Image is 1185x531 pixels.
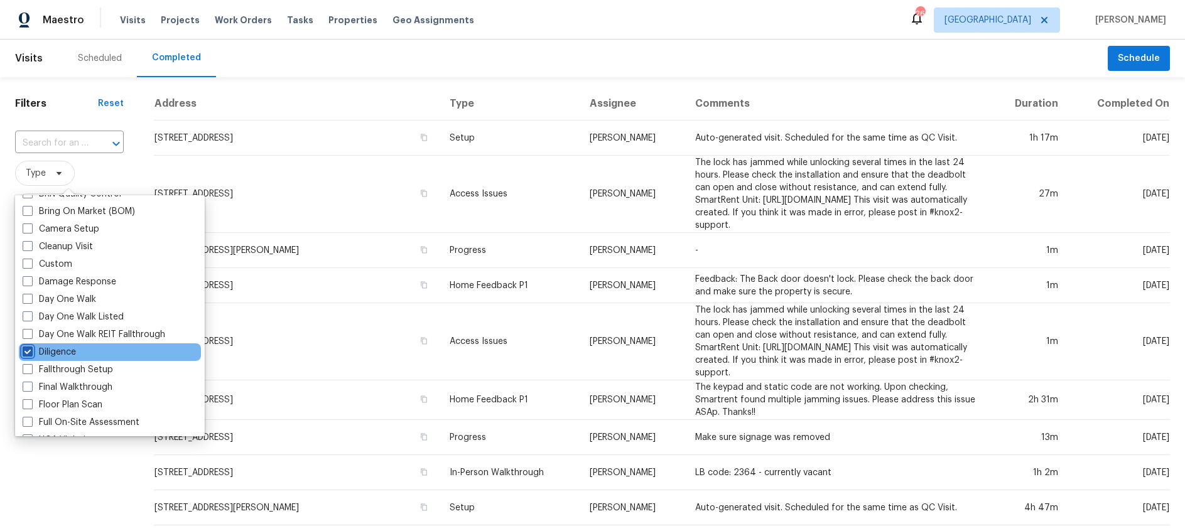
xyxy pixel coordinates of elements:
th: Address [154,87,440,121]
td: [DATE] [1068,121,1170,156]
td: [STREET_ADDRESS] [154,303,440,380]
button: Schedule [1108,46,1170,72]
span: Visits [15,45,43,72]
td: [PERSON_NAME] [580,420,685,455]
td: LB code: 2364 - currently vacant [685,455,990,490]
div: Completed [152,51,201,64]
span: Geo Assignments [392,14,474,26]
label: Damage Response [23,276,116,288]
td: [PERSON_NAME] [580,490,685,525]
button: Open [107,135,125,153]
div: Reset [98,97,124,110]
label: Bring On Market (BOM) [23,205,135,218]
td: [STREET_ADDRESS] [154,268,440,303]
td: Home Feedback P1 [440,268,580,303]
td: The keypad and static code are not working. Upon checking, Smartrent found multiple jamming issue... [685,380,990,420]
button: Copy Address [418,394,430,405]
div: 26 [916,8,924,20]
td: Auto-generated visit. Scheduled for the same time as QC Visit. [685,121,990,156]
span: Tasks [287,16,313,24]
td: [STREET_ADDRESS] [154,455,440,490]
td: 1m [990,303,1068,380]
td: 1m [990,233,1068,268]
td: 27m [990,156,1068,233]
td: [PERSON_NAME] [580,380,685,420]
td: [STREET_ADDRESS] [154,156,440,233]
td: Access Issues [440,303,580,380]
td: [STREET_ADDRESS][PERSON_NAME] [154,490,440,525]
td: The lock has jammed while unlocking several times in the last 24 hours. Please check the installa... [685,303,990,380]
button: Copy Address [418,466,430,478]
td: [PERSON_NAME] [580,121,685,156]
td: Progress [440,420,580,455]
td: [DATE] [1068,303,1170,380]
span: Maestro [43,14,84,26]
label: Floor Plan Scan [23,399,102,411]
td: [DATE] [1068,455,1170,490]
td: Make sure signage was removed [685,420,990,455]
td: Home Feedback P1 [440,380,580,420]
td: - [685,233,990,268]
button: Copy Address [418,132,430,143]
span: Properties [328,14,377,26]
span: Visits [120,14,146,26]
h1: Filters [15,97,98,110]
label: Cleanup Visit [23,240,93,253]
label: Day One Walk REIT Fallthrough [23,328,165,341]
td: 1m [990,268,1068,303]
button: Copy Address [418,279,430,291]
td: [DATE] [1068,380,1170,420]
label: Camera Setup [23,223,99,235]
td: [STREET_ADDRESS] [154,380,440,420]
label: Full On-Site Assessment [23,416,139,429]
label: Fallthrough Setup [23,363,113,376]
td: Setup [440,490,580,525]
th: Assignee [580,87,685,121]
button: Copy Address [418,188,430,199]
td: [DATE] [1068,156,1170,233]
label: Custom [23,258,72,271]
div: Scheduled [78,52,122,65]
td: [DATE] [1068,490,1170,525]
td: Feedback: The Back door doesn't lock. Please check the back door and make sure the property is se... [685,268,990,303]
td: [PERSON_NAME] [580,233,685,268]
th: Comments [685,87,990,121]
td: Access Issues [440,156,580,233]
td: [PERSON_NAME] [580,303,685,380]
label: Day One Walk [23,293,96,306]
span: Projects [161,14,200,26]
td: [DATE] [1068,420,1170,455]
span: Type [26,167,46,180]
th: Completed On [1068,87,1170,121]
th: Duration [990,87,1068,121]
td: 1h 2m [990,455,1068,490]
td: 4h 47m [990,490,1068,525]
td: [DATE] [1068,233,1170,268]
button: Copy Address [418,431,430,442]
button: Copy Address [418,335,430,346]
label: HOA Violation [23,434,96,446]
td: 2h 31m [990,380,1068,420]
button: Copy Address [418,501,430,513]
td: Auto-generated visit. Scheduled for the same time as QC Visit. [685,490,990,525]
td: [STREET_ADDRESS][PERSON_NAME] [154,233,440,268]
td: Setup [440,121,580,156]
span: Work Orders [215,14,272,26]
td: [STREET_ADDRESS] [154,420,440,455]
td: 13m [990,420,1068,455]
label: Day One Walk Listed [23,311,124,323]
td: [STREET_ADDRESS] [154,121,440,156]
th: Type [440,87,580,121]
td: [PERSON_NAME] [580,455,685,490]
td: Progress [440,233,580,268]
td: [PERSON_NAME] [580,268,685,303]
span: Schedule [1118,51,1160,67]
span: [PERSON_NAME] [1090,14,1166,26]
td: 1h 17m [990,121,1068,156]
td: The lock has jammed while unlocking several times in the last 24 hours. Please check the installa... [685,156,990,233]
td: In-Person Walkthrough [440,455,580,490]
input: Search for an address... [15,134,89,153]
button: Copy Address [418,244,430,255]
td: [DATE] [1068,268,1170,303]
td: [PERSON_NAME] [580,156,685,233]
